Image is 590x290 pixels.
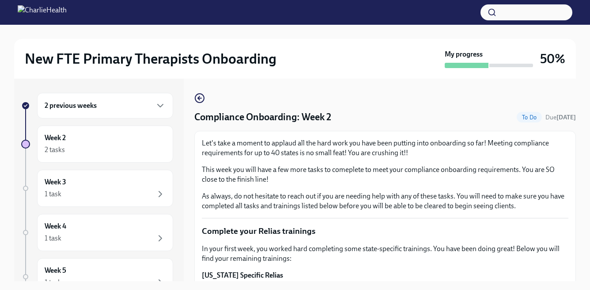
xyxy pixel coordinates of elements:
[545,113,576,122] span: October 18th, 2025 10:00
[202,138,568,158] p: Let's take a moment to applaud all the hard work you have been putting into onboarding so far! Me...
[202,225,568,237] p: Complete your Relias trainings
[45,177,66,187] h6: Week 3
[202,271,283,279] strong: [US_STATE] Specific Relias
[45,278,61,287] div: 1 task
[556,114,576,121] strong: [DATE]
[45,233,61,243] div: 1 task
[517,114,542,121] span: To Do
[194,111,331,124] h4: Compliance Onboarding: Week 2
[202,191,568,211] p: As always, do not hesitate to reach out if you are needing help with any of these tasks. You will...
[21,126,173,163] a: Week 22 tasks
[45,221,66,231] h6: Week 4
[202,165,568,184] p: This week you will have a few more tasks to comeplete to meet your compliance onboarding requirem...
[18,5,67,19] img: CharlieHealth
[445,50,483,59] strong: My progress
[45,133,66,143] h6: Week 2
[45,189,61,199] div: 1 task
[37,93,173,118] div: 2 previous weeks
[21,214,173,251] a: Week 41 task
[25,50,276,68] h2: New FTE Primary Therapists Onboarding
[45,101,97,111] h6: 2 previous weeks
[45,266,66,275] h6: Week 5
[45,145,65,155] div: 2 tasks
[545,114,576,121] span: Due
[202,244,568,263] p: In your first week, you worked hard completing some state-specific trainings. You have been doing...
[540,51,565,67] h3: 50%
[21,170,173,207] a: Week 31 task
